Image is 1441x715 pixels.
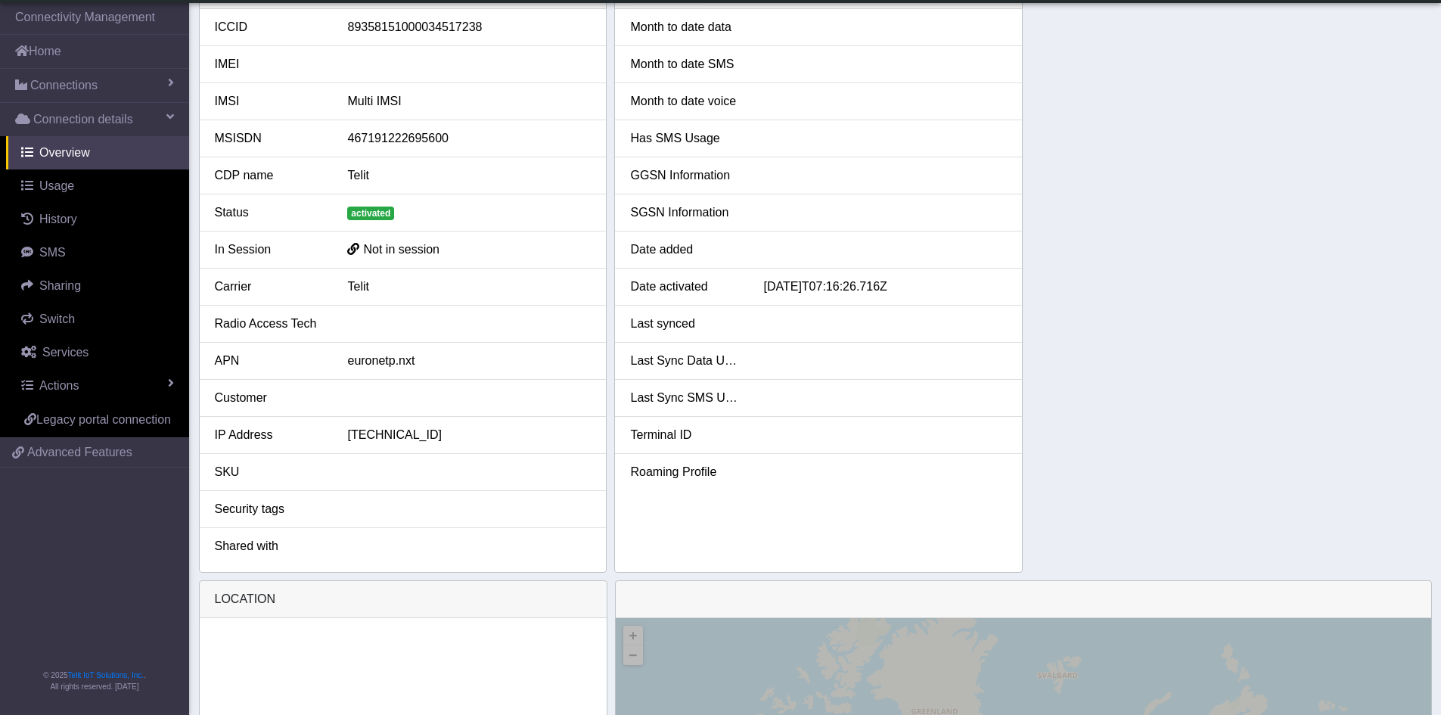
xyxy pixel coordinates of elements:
[619,352,752,370] div: Last Sync Data Usage
[619,278,752,296] div: Date activated
[42,346,89,359] span: Services
[203,55,337,73] div: IMEI
[39,246,66,259] span: SMS
[619,463,752,481] div: Roaming Profile
[203,389,337,407] div: Customer
[6,136,189,169] a: Overview
[619,315,752,333] div: Last synced
[752,278,1018,296] div: [DATE]T07:16:26.716Z
[39,146,90,159] span: Overview
[203,166,337,185] div: CDP name
[39,379,79,392] span: Actions
[33,110,133,129] span: Connection details
[336,426,602,444] div: [TECHNICAL_ID]
[203,92,337,110] div: IMSI
[363,243,439,256] span: Not in session
[619,241,752,259] div: Date added
[619,204,752,222] div: SGSN Information
[68,671,144,679] a: Telit IoT Solutions, Inc.
[203,463,337,481] div: SKU
[6,269,189,303] a: Sharing
[203,426,337,444] div: IP Address
[6,169,189,203] a: Usage
[203,500,337,518] div: Security tags
[39,312,75,325] span: Switch
[619,92,752,110] div: Month to date voice
[203,241,337,259] div: In Session
[336,352,602,370] div: euronetp.nxt
[200,581,607,618] div: LOCATION
[203,18,337,36] div: ICCID
[203,352,337,370] div: APN
[39,279,81,292] span: Sharing
[619,18,752,36] div: Month to date data
[203,129,337,148] div: MSISDN
[27,443,132,462] span: Advanced Features
[336,129,602,148] div: 467191222695600
[6,203,189,236] a: History
[30,76,98,95] span: Connections
[203,315,337,333] div: Radio Access Tech
[39,213,77,225] span: History
[619,129,752,148] div: Has SMS Usage
[619,166,752,185] div: GGSN Information
[6,369,189,403] a: Actions
[347,207,394,220] span: activated
[6,236,189,269] a: SMS
[203,204,337,222] div: Status
[619,426,752,444] div: Terminal ID
[619,55,752,73] div: Month to date SMS
[203,278,337,296] div: Carrier
[619,389,752,407] div: Last Sync SMS Usage
[203,537,337,555] div: Shared with
[336,166,602,185] div: Telit
[6,336,189,369] a: Services
[336,18,602,36] div: 89358151000034517238
[36,413,171,426] span: Legacy portal connection
[336,278,602,296] div: Telit
[6,303,189,336] a: Switch
[39,179,74,192] span: Usage
[336,92,602,110] div: Multi IMSI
